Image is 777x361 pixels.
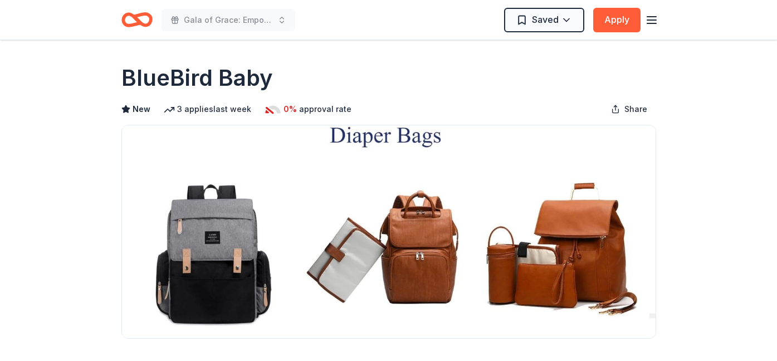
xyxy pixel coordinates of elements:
a: Home [121,7,153,33]
button: Saved [504,8,584,32]
span: Share [624,103,647,116]
img: Image for BlueBird Baby [122,125,656,338]
span: Gala of Grace: Empowering Futures for El Porvenir [184,13,273,27]
h1: BlueBird Baby [121,62,273,94]
span: New [133,103,150,116]
div: 3 applies last week [164,103,251,116]
span: approval rate [299,103,351,116]
button: Share [602,98,656,120]
span: Saved [532,12,559,27]
span: 0% [284,103,297,116]
button: Apply [593,8,641,32]
button: Gala of Grace: Empowering Futures for El Porvenir [162,9,295,31]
